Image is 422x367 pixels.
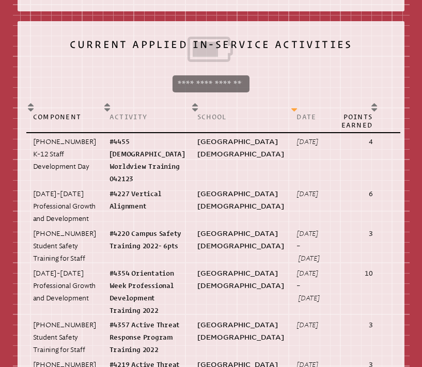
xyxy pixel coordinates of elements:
[197,188,284,213] p: [GEOGRAPHIC_DATA][DEMOGRAPHIC_DATA]
[369,230,373,237] strong: 3
[296,228,319,265] p: [DATE] – [DATE]
[296,319,319,331] p: [DATE]
[33,113,97,121] p: Component
[296,113,319,121] p: Date
[197,319,284,344] p: [GEOGRAPHIC_DATA][DEMOGRAPHIC_DATA]
[332,113,372,130] p: Points Earned
[33,188,97,225] p: [DATE]-[DATE] Professional Growth and Development
[26,36,395,68] h2: Current Applied In-Service Activities
[33,136,97,173] p: [PHONE_NUMBER] K-12 Staff Development Day
[369,321,373,329] strong: 3
[197,228,284,252] p: [GEOGRAPHIC_DATA][DEMOGRAPHIC_DATA]
[110,136,185,185] p: #4455 [DEMOGRAPHIC_DATA] Worldview Training 042123
[110,228,185,252] p: #4220 Campus Safety Training 2022- 6pts
[369,138,373,146] strong: 4
[110,113,185,121] p: Activity
[369,190,373,198] strong: 6
[296,136,319,148] p: [DATE]
[33,228,97,265] p: [PHONE_NUMBER] Student Safety Training for Staff
[365,269,373,277] strong: 10
[110,188,185,213] p: #4227 Vertical Alignment
[110,319,185,356] p: #4357 Active Threat Response Program Training 2022
[197,267,284,292] p: [GEOGRAPHIC_DATA][DEMOGRAPHIC_DATA]
[197,113,284,121] p: School
[33,267,97,305] p: [DATE]-[DATE] Professional Growth and Development
[33,319,97,356] p: [PHONE_NUMBER] Student Safety Training for Staff
[296,188,319,200] p: [DATE]
[296,267,319,305] p: [DATE] – [DATE]
[197,136,284,161] p: [GEOGRAPHIC_DATA][DEMOGRAPHIC_DATA]
[110,267,185,317] p: #4354 Orientation Week Professional Development Training 2022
